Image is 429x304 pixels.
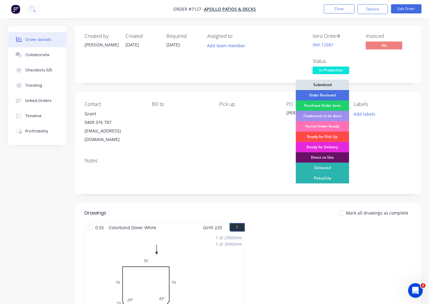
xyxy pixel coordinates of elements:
[346,210,409,216] span: Mark all drawings as complete
[358,4,388,14] button: Options
[204,42,249,50] button: Add team member
[296,80,349,90] div: Submitted
[296,173,349,183] div: Picked Up
[8,93,66,108] button: Linked Orders
[366,42,402,49] span: No
[296,142,349,152] div: Ready for Delivery
[85,110,142,118] div: Grant
[207,42,249,50] button: Add team member
[85,110,142,144] div: Grant0409 376 787[EMAIL_ADDRESS][DOMAIN_NAME]
[296,163,349,173] div: Delivered
[173,6,204,12] span: Order #7127 -
[166,33,200,39] div: Required
[125,33,159,39] div: Created
[313,58,358,64] div: Status
[85,33,118,39] div: Created by
[296,132,349,142] div: Ready for Pick Up
[313,67,349,76] button: In Production
[8,47,66,63] button: Collaborate
[204,6,256,12] a: Apollo Patios & Decks
[25,52,49,58] div: Collaborate
[8,124,66,139] button: Profitability
[296,100,349,111] div: Purchase Order Sent
[8,32,66,47] button: Order details
[85,42,118,48] div: [PERSON_NAME]
[313,67,349,74] span: In Production
[219,101,277,107] div: Pick up
[296,90,349,100] div: Order Recieved
[85,101,142,107] div: Contact
[324,4,354,13] button: Close
[296,121,349,132] div: Partial Order Ready
[85,118,142,127] div: 0409 376 787
[25,113,42,119] div: Timeline
[366,33,412,39] div: Invoiced
[85,158,412,164] div: Notes
[313,42,333,48] a: INV-12581
[106,223,159,232] span: Colorbond Dover White
[125,42,139,48] span: [DATE]
[391,4,422,13] button: Edit Order
[8,78,66,93] button: Tracking
[313,33,358,39] div: Xero Order #
[8,108,66,124] button: Timeline
[25,83,42,88] div: Tracking
[216,234,242,241] div: 1 at 2900mm
[287,101,344,107] div: PO
[152,101,210,107] div: Bill to
[85,127,142,144] div: [EMAIL_ADDRESS][DOMAIN_NAME]
[351,110,379,118] button: Add labels
[93,223,106,232] span: 0.55
[207,33,268,39] div: Assigned to
[25,98,52,103] div: Linked Orders
[296,152,349,163] div: Direct to Site
[166,42,180,48] span: [DATE]
[203,223,222,232] span: Girth 220
[230,223,245,232] button: 1
[25,37,51,42] div: Order details
[85,209,106,217] div: Drawings
[8,63,66,78] button: Checklists 0/0
[25,67,52,73] div: Checklists 0/0
[354,101,412,107] div: Labels
[11,5,20,14] img: Factory
[216,241,242,247] div: 1 at 3900mm
[296,111,349,121] div: Tradework to be done
[421,283,426,288] span: 1
[408,283,423,298] iframe: Intercom live chat
[25,128,48,134] div: Profitability
[287,110,344,118] div: [PERSON_NAME]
